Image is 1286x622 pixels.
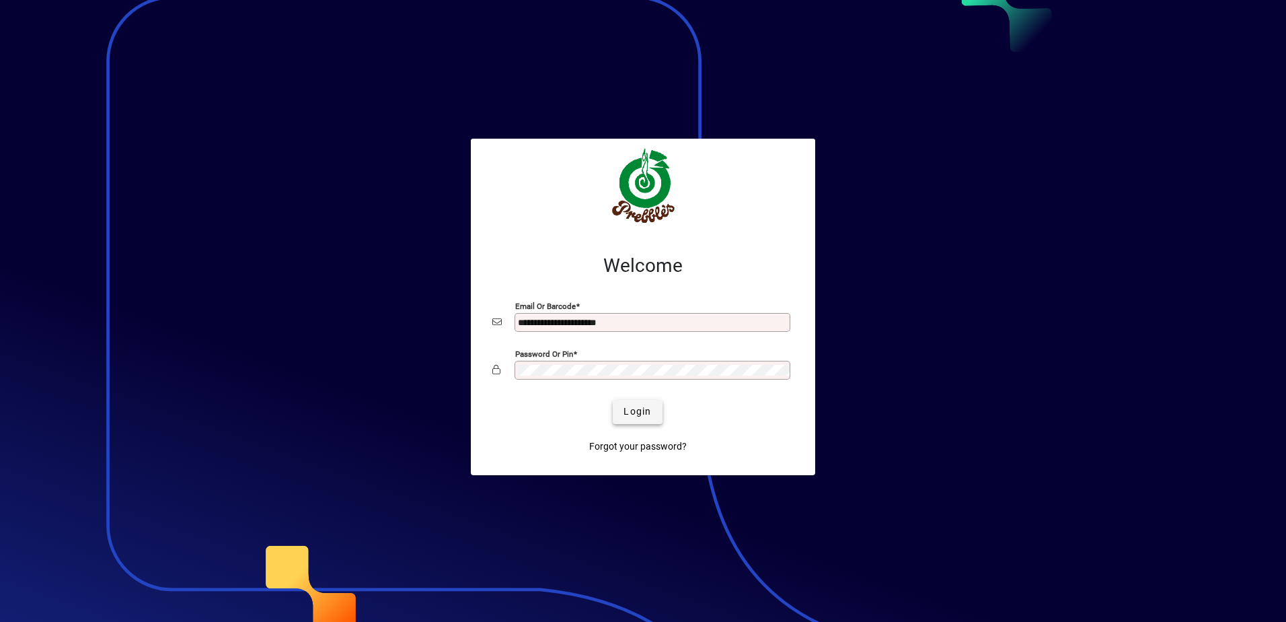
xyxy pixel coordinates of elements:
[584,435,692,459] a: Forgot your password?
[613,400,662,424] button: Login
[492,254,794,277] h2: Welcome
[589,440,687,454] span: Forgot your password?
[515,301,576,310] mat-label: Email or Barcode
[623,405,651,419] span: Login
[515,349,573,358] mat-label: Password or Pin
